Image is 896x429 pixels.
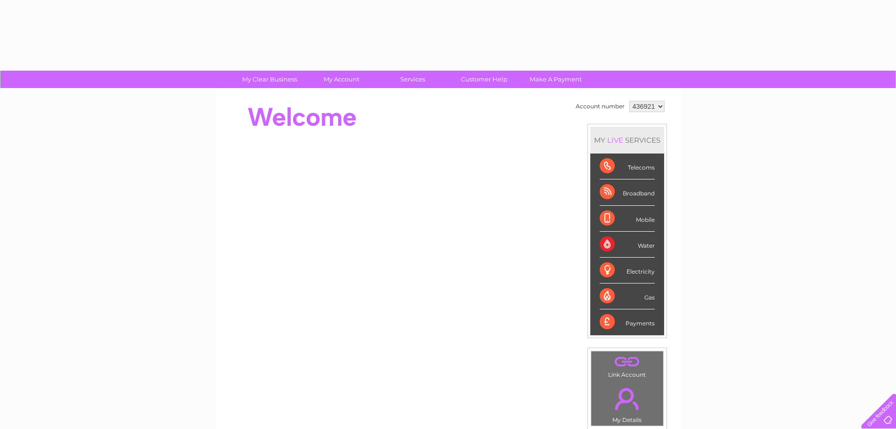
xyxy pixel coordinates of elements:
[231,71,309,88] a: My Clear Business
[573,98,627,114] td: Account number
[600,258,655,283] div: Electricity
[302,71,380,88] a: My Account
[445,71,523,88] a: Customer Help
[600,179,655,205] div: Broadband
[374,71,452,88] a: Services
[594,382,661,415] a: .
[590,127,664,154] div: MY SERVICES
[591,380,664,426] td: My Details
[600,154,655,179] div: Telecoms
[600,206,655,232] div: Mobile
[517,71,595,88] a: Make A Payment
[605,136,625,145] div: LIVE
[600,283,655,309] div: Gas
[600,232,655,258] div: Water
[594,354,661,370] a: .
[600,309,655,335] div: Payments
[591,351,664,380] td: Link Account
